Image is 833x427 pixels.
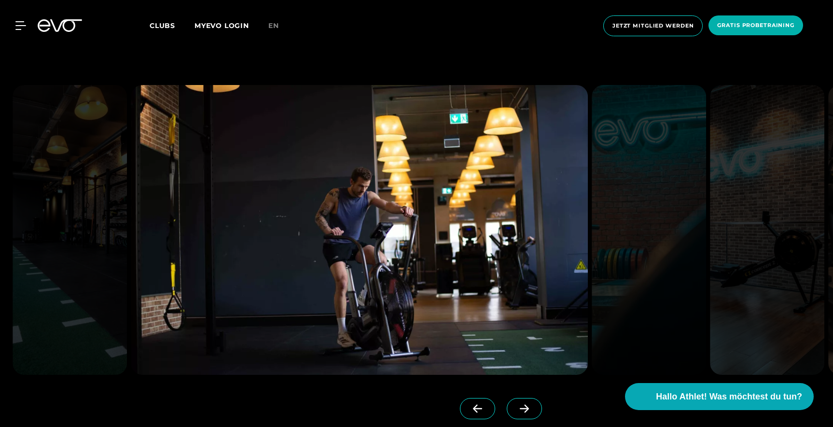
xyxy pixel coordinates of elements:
[194,21,249,30] a: MYEVO LOGIN
[717,21,794,29] span: Gratis Probetraining
[268,20,291,31] a: en
[150,21,194,30] a: Clubs
[600,15,706,36] a: Jetzt Mitglied werden
[131,85,588,375] img: evofitness
[710,85,824,375] img: evofitness
[150,21,175,30] span: Clubs
[706,15,806,36] a: Gratis Probetraining
[268,21,279,30] span: en
[656,390,802,403] span: Hallo Athlet! Was möchtest du tun?
[612,22,694,30] span: Jetzt Mitglied werden
[625,383,814,410] button: Hallo Athlet! Was möchtest du tun?
[592,85,706,375] img: evofitness
[13,85,127,375] img: evofitness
